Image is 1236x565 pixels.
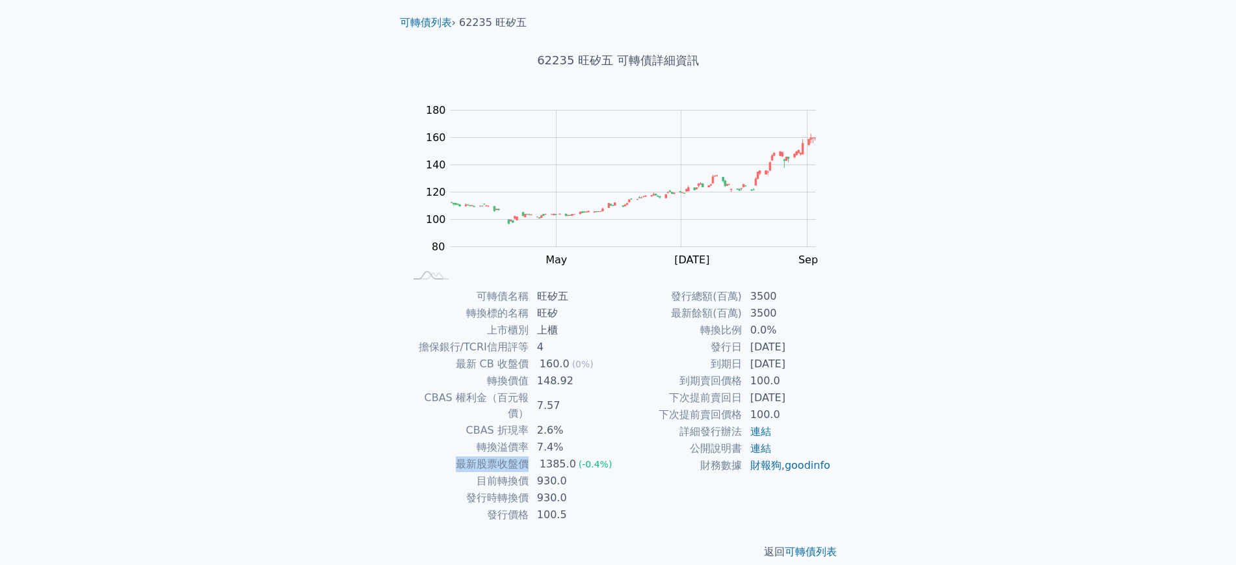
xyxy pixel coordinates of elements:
td: 3500 [743,288,832,305]
a: 連結 [750,425,771,438]
td: 轉換溢價率 [405,439,529,456]
td: [DATE] [743,356,832,373]
td: 0.0% [743,322,832,339]
td: CBAS 權利金（百元報價） [405,389,529,422]
td: 930.0 [529,490,618,506]
td: 公開說明書 [618,440,743,457]
h1: 62235 旺矽五 可轉債詳細資訊 [389,51,847,70]
td: 148.92 [529,373,618,389]
td: 100.0 [743,373,832,389]
td: 轉換標的名稱 [405,305,529,322]
td: 7.57 [529,389,618,422]
td: 發行總額(百萬) [618,288,743,305]
td: 下次提前賣回日 [618,389,743,406]
td: 可轉債名稱 [405,288,529,305]
td: [DATE] [743,339,832,356]
td: , [743,457,832,474]
span: (-0.4%) [579,459,612,469]
tspan: May [546,254,567,266]
td: 上市櫃別 [405,322,529,339]
td: 發行日 [618,339,743,356]
g: Chart [419,104,835,293]
td: [DATE] [743,389,832,406]
td: 4 [529,339,618,356]
td: CBAS 折現率 [405,422,529,439]
td: 財務數據 [618,457,743,474]
a: goodinfo [785,459,830,471]
li: › [400,15,456,31]
td: 詳細發行辦法 [618,423,743,440]
span: (0%) [572,359,594,369]
td: 擔保銀行/TCRI信用評等 [405,339,529,356]
td: 2.6% [529,422,618,439]
td: 下次提前賣回價格 [618,406,743,423]
td: 到期日 [618,356,743,373]
li: 62235 旺矽五 [459,15,527,31]
td: 發行價格 [405,506,529,523]
td: 轉換價值 [405,373,529,389]
a: 連結 [750,442,771,454]
td: 最新餘額(百萬) [618,305,743,322]
td: 100.0 [743,406,832,423]
td: 發行時轉換價 [405,490,529,506]
td: 轉換比例 [618,322,743,339]
td: 最新股票收盤價 [405,456,529,473]
td: 最新 CB 收盤價 [405,356,529,373]
div: 聊天小工具 [1171,503,1236,565]
td: 到期賣回價格 [618,373,743,389]
tspan: 140 [426,159,446,171]
tspan: 160 [426,131,446,144]
div: 1385.0 [537,456,579,472]
tspan: 120 [426,186,446,198]
td: 100.5 [529,506,618,523]
td: 3500 [743,305,832,322]
a: 財報狗 [750,459,782,471]
tspan: 100 [426,213,446,226]
tspan: Sep [798,254,818,266]
tspan: [DATE] [674,254,709,266]
td: 上櫃 [529,322,618,339]
a: 可轉債列表 [400,16,452,29]
p: 返回 [389,544,847,560]
td: 目前轉換價 [405,473,529,490]
div: 160.0 [537,356,572,372]
td: 旺矽 [529,305,618,322]
tspan: 80 [432,241,445,253]
td: 7.4% [529,439,618,456]
td: 旺矽五 [529,288,618,305]
tspan: 180 [426,104,446,116]
td: 930.0 [529,473,618,490]
iframe: Chat Widget [1171,503,1236,565]
a: 可轉債列表 [785,545,837,558]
